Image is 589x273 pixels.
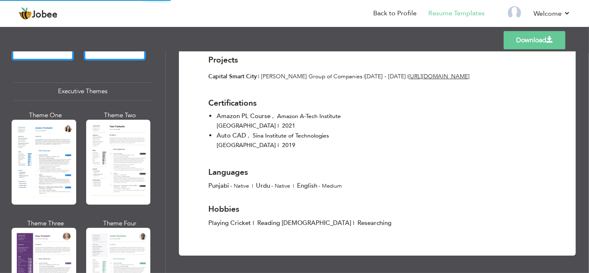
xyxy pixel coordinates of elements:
span: | [353,219,354,227]
span: Jobee [32,10,58,19]
a: [URL][DOMAIN_NAME] [408,72,470,80]
span: Capital Smart City [208,72,257,80]
a: Resume Templates [428,9,485,18]
span: Reading [DEMOGRAPHIC_DATA] [257,219,357,227]
span: Researching [357,219,391,227]
span: | [252,182,253,190]
span: Urdu [256,181,270,190]
span: | 2019 [278,141,295,149]
div: Theme Four [88,219,152,228]
a: Jobee [19,7,58,20]
span: | [364,72,365,80]
a: Download [504,31,565,49]
a: Welcome [533,9,570,19]
a: Back to Profile [373,9,417,18]
span: - Native [271,182,290,190]
span: | 2021 [278,122,295,130]
span: English [297,181,317,190]
span: [DATE] - [DATE] [364,72,406,80]
img: Profile Img [508,6,521,19]
span: , Amazon A-Tech Institute [GEOGRAPHIC_DATA] [217,112,341,130]
div: Hobbies [208,204,541,215]
span: - Native [230,182,249,190]
span: | [293,182,294,190]
div: Executive Themes [13,82,152,100]
span: Amazon PL Course [217,112,270,120]
span: Projects [208,55,238,65]
div: Theme One [13,111,78,120]
span: Playing Cricket [208,219,257,227]
span: | [253,219,254,227]
span: Punjabi [208,181,229,190]
div: Languages [208,167,541,178]
div: Certifications [208,98,372,109]
span: , Sina Institute of Technologies [GEOGRAPHIC_DATA] [217,132,329,149]
div: Theme Two [88,111,152,120]
span: Auto CAD [217,131,246,140]
div: Theme Three [13,219,78,228]
span: - Medium [319,182,342,190]
img: jobee.io [19,7,32,20]
span: | [407,72,470,80]
span: | [PERSON_NAME] Group of Companies [258,72,362,80]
